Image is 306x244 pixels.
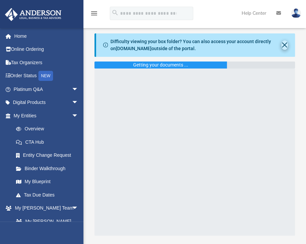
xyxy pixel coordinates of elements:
a: My [PERSON_NAME] Team [9,215,82,236]
div: NEW [38,71,53,81]
a: Online Ordering [5,43,88,56]
a: Tax Organizers [5,56,88,69]
div: Getting your documents ... [133,62,188,69]
a: My Entitiesarrow_drop_down [5,109,88,122]
img: User Pic [291,8,301,18]
a: Home [5,29,88,43]
button: Close [281,40,288,50]
a: My Blueprint [9,175,85,189]
a: [DOMAIN_NAME] [116,46,151,51]
i: menu [90,9,98,17]
a: Digital Productsarrow_drop_down [5,96,88,109]
a: Order StatusNEW [5,69,88,83]
span: arrow_drop_down [72,83,85,96]
span: arrow_drop_down [72,109,85,123]
span: arrow_drop_down [72,96,85,110]
span: arrow_drop_down [72,202,85,215]
a: Tax Due Dates [9,188,88,202]
i: search [111,9,119,16]
a: CTA Hub [9,135,88,149]
a: Platinum Q&Aarrow_drop_down [5,83,88,96]
div: Difficulty viewing your box folder? You can also access your account directly on outside of the p... [110,38,281,52]
a: Binder Walkthrough [9,162,88,175]
a: My [PERSON_NAME] Teamarrow_drop_down [5,202,85,215]
a: menu [90,13,98,17]
a: Overview [9,122,88,136]
a: Entity Change Request [9,149,88,162]
img: Anderson Advisors Platinum Portal [3,8,63,21]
